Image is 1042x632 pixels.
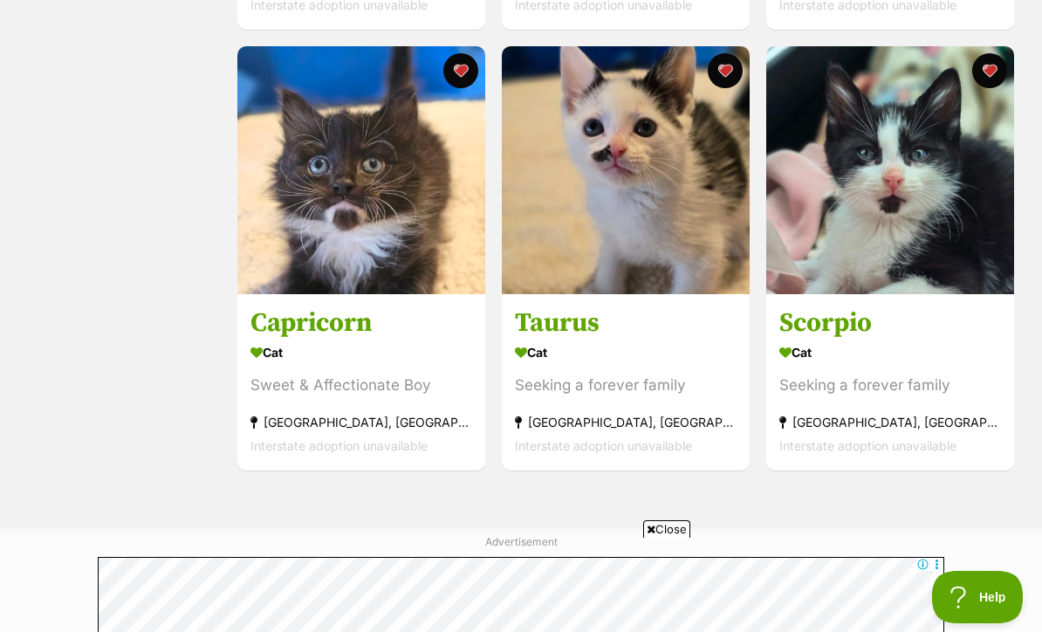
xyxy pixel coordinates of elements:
a: Capricorn Cat Sweet & Affectionate Boy [GEOGRAPHIC_DATA], [GEOGRAPHIC_DATA] Interstate adoption u... [237,293,485,471]
span: Interstate adoption unavailable [779,438,956,453]
h3: Capricorn [250,306,472,340]
a: Taurus Cat Seeking a forever family [GEOGRAPHIC_DATA], [GEOGRAPHIC_DATA] Interstate adoption unav... [502,293,750,471]
h3: Taurus [515,306,737,340]
div: Cat [250,340,472,365]
a: Scorpio Cat Seeking a forever family [GEOGRAPHIC_DATA], [GEOGRAPHIC_DATA] Interstate adoption una... [766,293,1014,471]
div: Sweet & Affectionate Boy [250,374,472,397]
span: Interstate adoption unavailable [250,438,428,453]
div: Cat [779,340,1001,365]
button: favourite [708,53,743,88]
div: Seeking a forever family [515,374,737,397]
div: [GEOGRAPHIC_DATA], [GEOGRAPHIC_DATA] [250,410,472,434]
img: Scorpio [766,46,1014,294]
span: Close [643,520,690,538]
button: favourite [972,53,1007,88]
div: [GEOGRAPHIC_DATA], [GEOGRAPHIC_DATA] [515,410,737,434]
img: Taurus [502,46,750,294]
span: Interstate adoption unavailable [515,438,692,453]
div: [GEOGRAPHIC_DATA], [GEOGRAPHIC_DATA] [779,410,1001,434]
button: favourite [443,53,478,88]
iframe: Help Scout Beacon - Open [932,571,1025,623]
div: Seeking a forever family [779,374,1001,397]
img: Capricorn [237,46,485,294]
iframe: Advertisement [98,545,944,623]
h3: Scorpio [779,306,1001,340]
div: Cat [515,340,737,365]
